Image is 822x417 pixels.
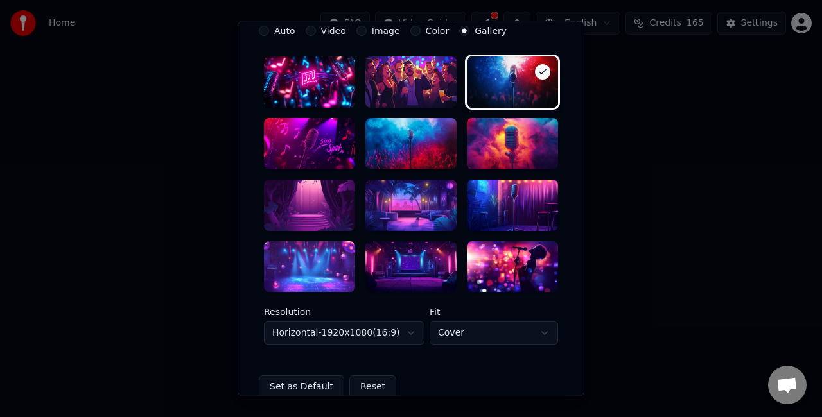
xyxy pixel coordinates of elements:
label: Image [372,26,400,35]
label: Auto [274,26,295,35]
label: Video [321,26,346,35]
label: Color [426,26,450,35]
button: Set as Default [259,376,344,399]
div: VideoCustomize Karaoke Video: Use Image, Video, or Color [259,26,563,409]
label: Fit [430,308,558,317]
button: Reset [349,376,396,399]
label: Resolution [264,308,424,317]
label: Gallery [475,26,507,35]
